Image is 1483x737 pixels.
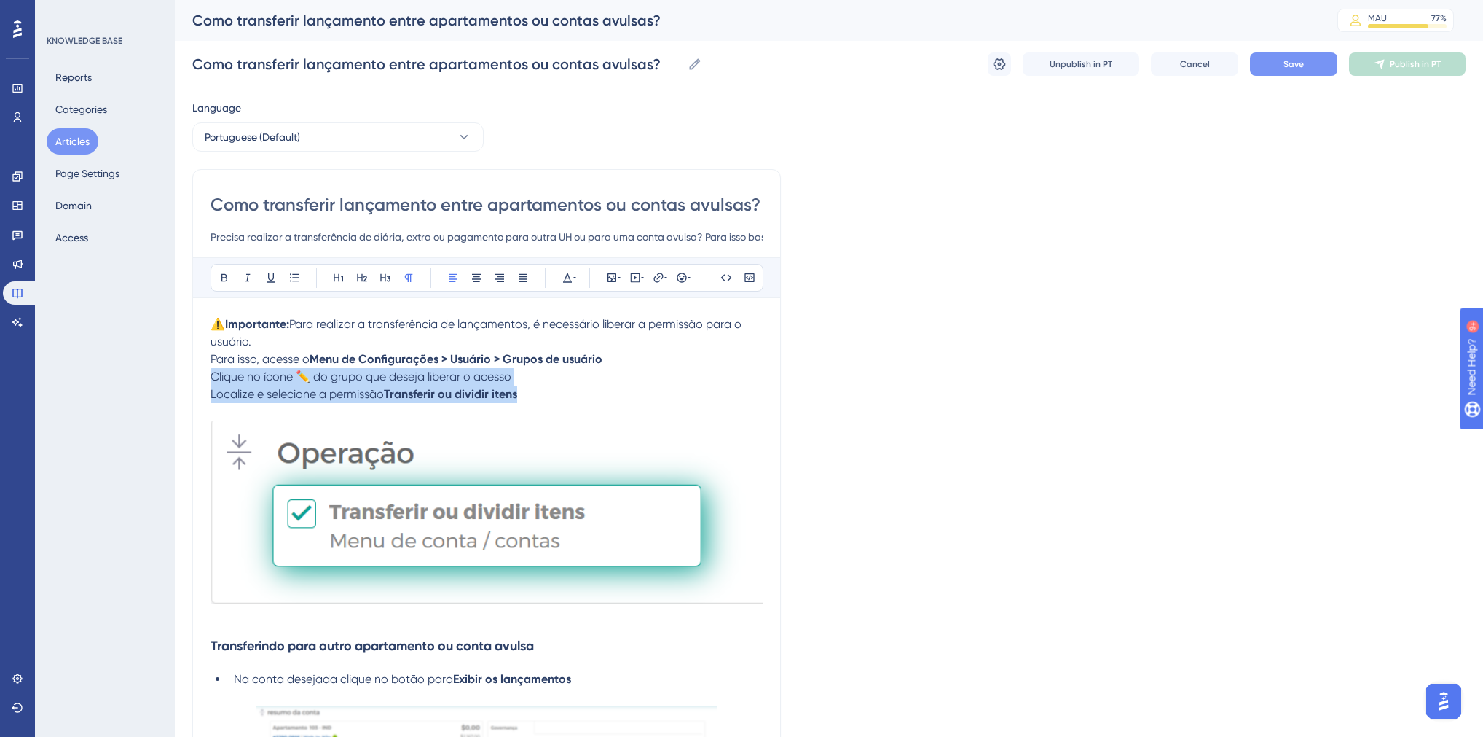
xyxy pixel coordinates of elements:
[192,54,682,74] input: Article Name
[211,387,384,401] span: Localize e selecione a permissão
[1431,12,1447,24] div: 77 %
[1422,679,1466,723] iframe: UserGuiding AI Assistant Launcher
[1390,58,1441,70] span: Publish in PT
[211,370,511,383] span: Clique no ícone ✏️ do grupo que deseja liberar o acesso
[1180,58,1210,70] span: Cancel
[384,387,517,401] strong: Transferir ou dividir itens
[205,128,300,146] span: Portuguese (Default)
[211,352,310,366] span: Para isso, acesse o
[192,122,484,152] button: Portuguese (Default)
[310,352,602,366] strong: Menu de Configurações > Usuário > Grupos de usuário
[47,35,122,47] div: KNOWLEDGE BASE
[192,99,241,117] span: Language
[211,193,763,217] input: Article Title
[47,128,98,155] button: Articles
[1250,52,1337,76] button: Save
[211,638,534,654] strong: Transferindo para outro apartamento ou conta avulsa
[211,317,744,348] span: Para realizar a transferência de lançamentos, é necessário liberar a permissão para o usuário.
[225,317,289,331] strong: Importante:
[47,192,101,219] button: Domain
[47,64,101,90] button: Reports
[234,672,453,686] span: Na conta desejada clique no botão para
[192,10,1301,31] div: Como transferir lançamento entre apartamentos ou contas avulsas?
[211,317,225,331] span: ⚠️
[47,96,116,122] button: Categories
[453,672,571,686] strong: Exibir os lançamentos
[1151,52,1238,76] button: Cancel
[34,4,91,21] span: Need Help?
[211,228,763,246] input: Article Description
[1050,58,1112,70] span: Unpublish in PT
[1283,58,1304,70] span: Save
[1349,52,1466,76] button: Publish in PT
[1023,52,1139,76] button: Unpublish in PT
[99,7,108,19] div: 9+
[1368,12,1387,24] div: MAU
[47,225,97,251] button: Access
[47,160,128,187] button: Page Settings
